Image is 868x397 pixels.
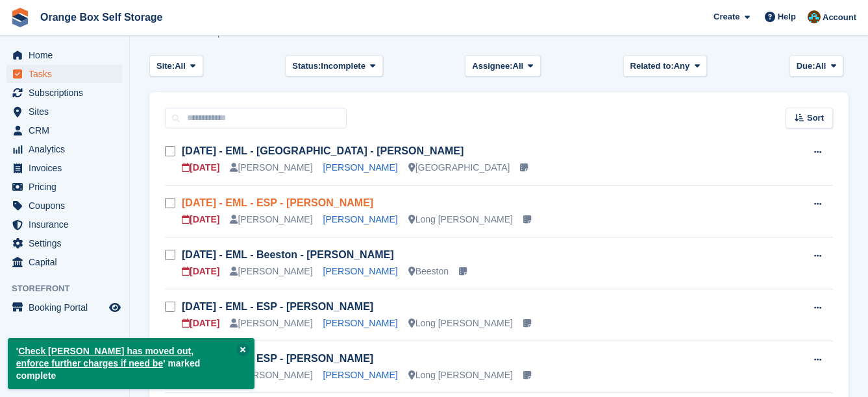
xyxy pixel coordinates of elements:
a: Check [PERSON_NAME] has moved out, enforce further charges if need be [16,346,193,368]
a: menu [6,197,123,215]
div: Long [PERSON_NAME] [408,213,513,226]
a: menu [6,253,123,271]
a: menu [6,121,123,139]
span: CRM [29,121,106,139]
span: Status: [292,60,321,73]
span: Assignee: [472,60,512,73]
a: menu [6,215,123,234]
span: Coupons [29,197,106,215]
span: Analytics [29,140,106,158]
div: [PERSON_NAME] [230,265,312,278]
span: Invoices [29,159,106,177]
a: [PERSON_NAME] [323,214,398,224]
span: Home [29,46,106,64]
div: Beeston [408,265,449,278]
button: Related to: Any [623,55,707,77]
button: Assignee: All [465,55,541,77]
a: [PERSON_NAME] [323,266,398,276]
a: [PERSON_NAME] [323,162,398,173]
button: Due: All [789,55,843,77]
a: Preview store [107,300,123,315]
a: menu [6,159,123,177]
span: Storefront [12,282,129,295]
span: All [513,60,524,73]
span: All [175,60,186,73]
div: [DATE] [182,265,219,278]
span: Related to: [630,60,674,73]
div: [PERSON_NAME] [230,213,312,226]
span: Help [778,10,796,23]
button: Status: Incomplete [285,55,382,77]
img: Mike [808,10,821,23]
span: Booking Portal [29,298,106,317]
span: Tasks [29,65,106,83]
span: Due: [797,60,815,73]
div: [DATE] [182,213,219,226]
a: Orange Box Self Storage [35,6,168,28]
button: Site: All [149,55,203,77]
a: menu [6,46,123,64]
span: Sites [29,102,106,121]
div: [PERSON_NAME] [230,317,312,330]
a: [DATE] - EML - ESP - [PERSON_NAME] [182,353,373,364]
a: [PERSON_NAME] [323,318,398,328]
a: menu [6,178,123,196]
span: Incomplete [321,60,366,73]
a: menu [6,84,123,102]
span: Insurance [29,215,106,234]
a: menu [6,298,123,317]
div: [DATE] [182,161,219,174]
span: Pricing [29,178,106,196]
div: [GEOGRAPHIC_DATA] [408,161,510,174]
a: [PERSON_NAME] [323,370,398,380]
a: [DATE] - EML - ESP - [PERSON_NAME] [182,197,373,208]
a: menu [6,102,123,121]
a: [DATE] - EML - Beeston - [PERSON_NAME] [182,249,394,260]
div: [PERSON_NAME] [230,368,312,382]
span: Settings [29,234,106,252]
a: [DATE] - EML - [GEOGRAPHIC_DATA] - [PERSON_NAME] [182,145,464,156]
span: All [815,60,826,73]
span: Site: [156,60,175,73]
a: menu [6,234,123,252]
span: Subscriptions [29,84,106,102]
span: Sort [807,112,824,125]
div: [DATE] [182,317,219,330]
span: Account [823,11,856,24]
span: Create [713,10,739,23]
a: menu [6,65,123,83]
div: [PERSON_NAME] [230,161,312,174]
div: Long [PERSON_NAME] [408,368,513,382]
p: ' ' marked complete [8,338,254,389]
img: stora-icon-8386f47178a22dfd0bd8f6a31ec36ba5ce8667c1dd55bd0f319d3a0aa187defe.svg [10,8,30,27]
a: [DATE] - EML - ESP - [PERSON_NAME] [182,301,373,312]
a: menu [6,140,123,158]
div: Long [PERSON_NAME] [408,317,513,330]
span: Capital [29,253,106,271]
span: Any [674,60,690,73]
